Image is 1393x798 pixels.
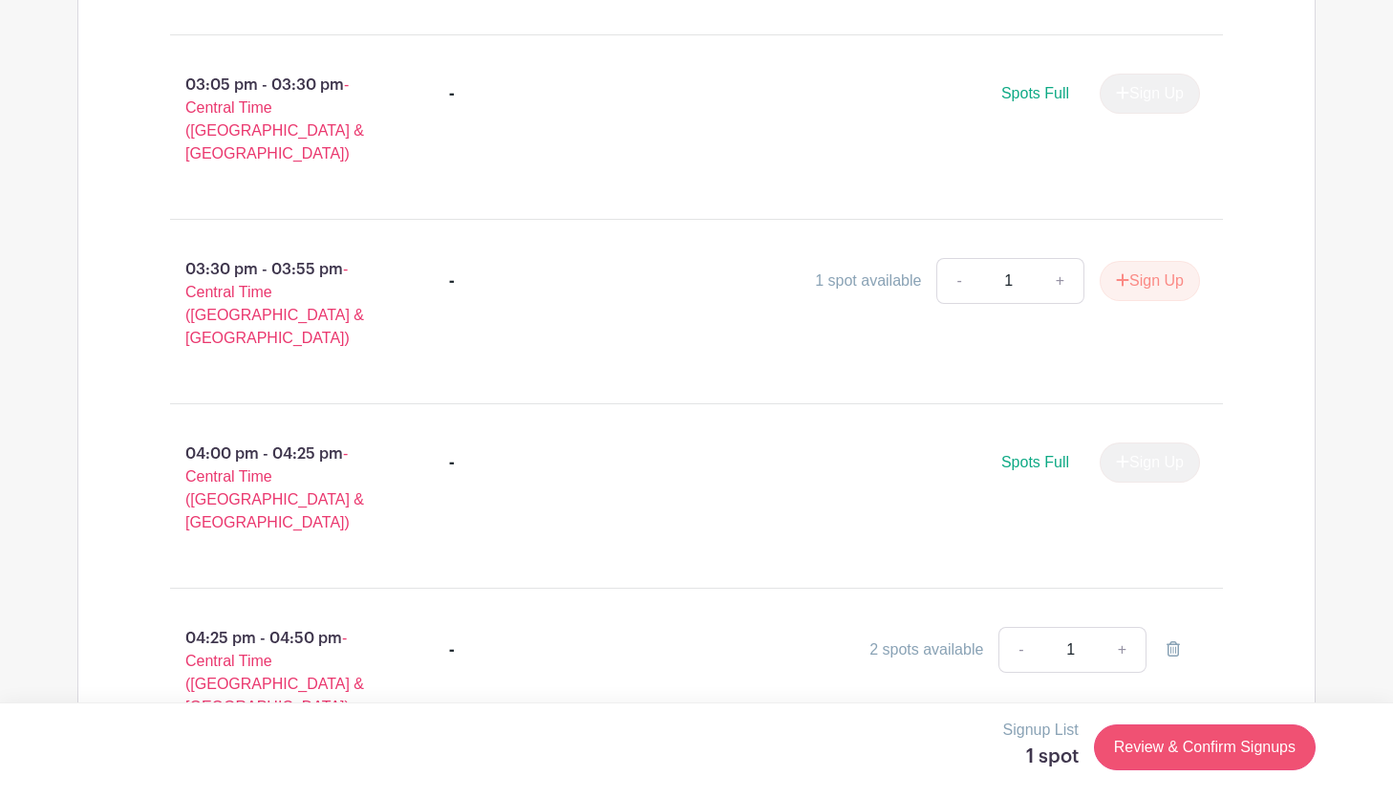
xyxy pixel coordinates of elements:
[998,627,1042,673] a: -
[936,258,980,304] a: -
[449,451,455,474] div: -
[1001,454,1069,470] span: Spots Full
[1001,85,1069,101] span: Spots Full
[449,82,455,105] div: -
[139,250,418,357] p: 03:30 pm - 03:55 pm
[185,445,364,530] span: - Central Time ([GEOGRAPHIC_DATA] & [GEOGRAPHIC_DATA])
[1037,258,1084,304] a: +
[449,270,455,292] div: -
[139,66,418,173] p: 03:05 pm - 03:30 pm
[1100,261,1200,301] button: Sign Up
[449,638,455,661] div: -
[139,435,418,542] p: 04:00 pm - 04:25 pm
[139,619,418,726] p: 04:25 pm - 04:50 pm
[869,638,983,661] div: 2 spots available
[1094,724,1316,770] a: Review & Confirm Signups
[185,261,364,346] span: - Central Time ([GEOGRAPHIC_DATA] & [GEOGRAPHIC_DATA])
[1003,719,1079,742] p: Signup List
[185,76,364,162] span: - Central Time ([GEOGRAPHIC_DATA] & [GEOGRAPHIC_DATA])
[815,270,921,292] div: 1 spot available
[1003,745,1079,768] h5: 1 spot
[1099,627,1147,673] a: +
